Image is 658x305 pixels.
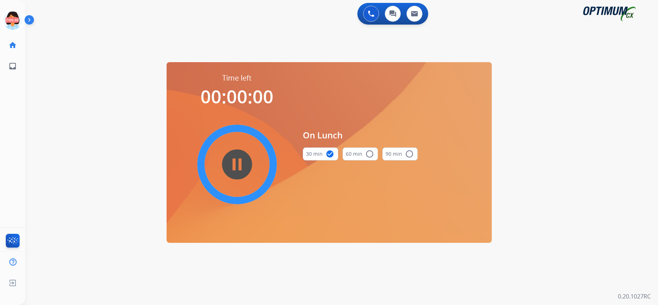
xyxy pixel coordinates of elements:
[303,147,338,160] button: 30 min
[8,41,17,50] mat-icon: home
[382,147,418,160] button: 90 min
[326,150,334,158] mat-icon: check_circle
[303,129,418,142] span: On Lunch
[365,150,374,158] mat-icon: radio_button_unchecked
[233,160,241,169] mat-icon: pause_circle_filled
[201,84,274,109] span: 00:00:00
[618,292,651,301] p: 0.20.1027RC
[343,147,378,160] button: 60 min
[405,150,414,158] mat-icon: radio_button_unchecked
[8,62,17,70] mat-icon: inbox
[222,73,251,83] span: Time left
